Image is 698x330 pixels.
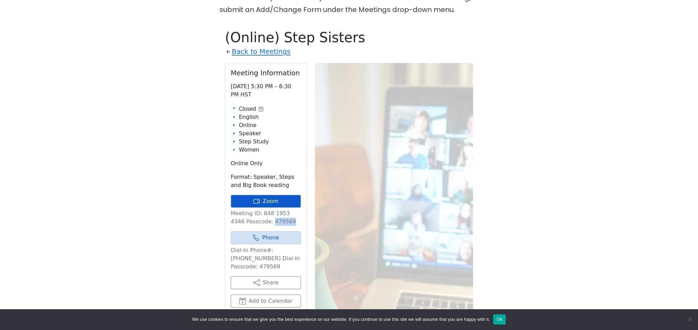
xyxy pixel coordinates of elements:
[239,113,301,121] li: English
[231,195,301,208] a: Zoom
[231,69,301,77] h2: Meeting Information
[231,173,301,189] p: Format: Speaker, Steps and Big Book reading
[231,159,301,168] p: Online Only
[239,129,301,138] li: Speaker
[231,231,301,244] a: Phone
[239,105,263,113] button: Closed
[231,82,301,99] p: [DATE] 5:30 PM – 6:30 PM HST
[239,146,301,154] li: Women
[225,29,473,46] h1: (Online) Step Sisters
[239,138,301,146] li: Step Study
[239,105,256,113] span: Closed
[686,316,693,323] span: No
[239,121,301,129] li: Online
[231,295,301,308] button: Add to Calendar
[232,46,290,58] a: Back to Meetings
[192,316,490,323] span: We use cookies to ensure that we give you the best experience on our website. If you continue to ...
[493,314,506,325] button: Ok
[231,209,301,226] p: Meeting ID: 848 1953 4346 Passcode: 479569
[231,276,301,289] button: Share
[231,246,301,271] p: Dial-In Phone#: [PHONE_NUMBER] Dial-In Passcode: 479569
